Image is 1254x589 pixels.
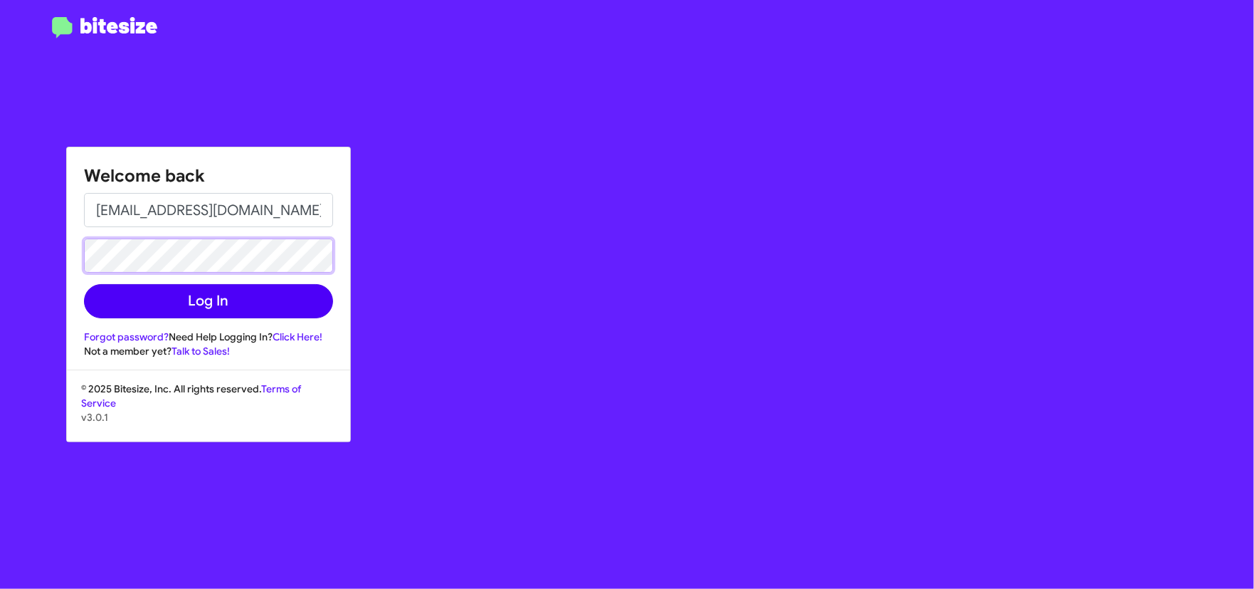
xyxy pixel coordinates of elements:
a: Terms of Service [81,382,301,410]
div: © 2025 Bitesize, Inc. All rights reserved. [67,382,350,442]
p: v3.0.1 [81,410,336,424]
input: Email address [84,193,333,227]
a: Click Here! [273,330,322,343]
div: Need Help Logging In? [84,330,333,344]
a: Talk to Sales! [172,345,230,358]
a: Forgot password? [84,330,169,343]
h1: Welcome back [84,165,333,187]
button: Log In [84,284,333,318]
div: Not a member yet? [84,344,333,358]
